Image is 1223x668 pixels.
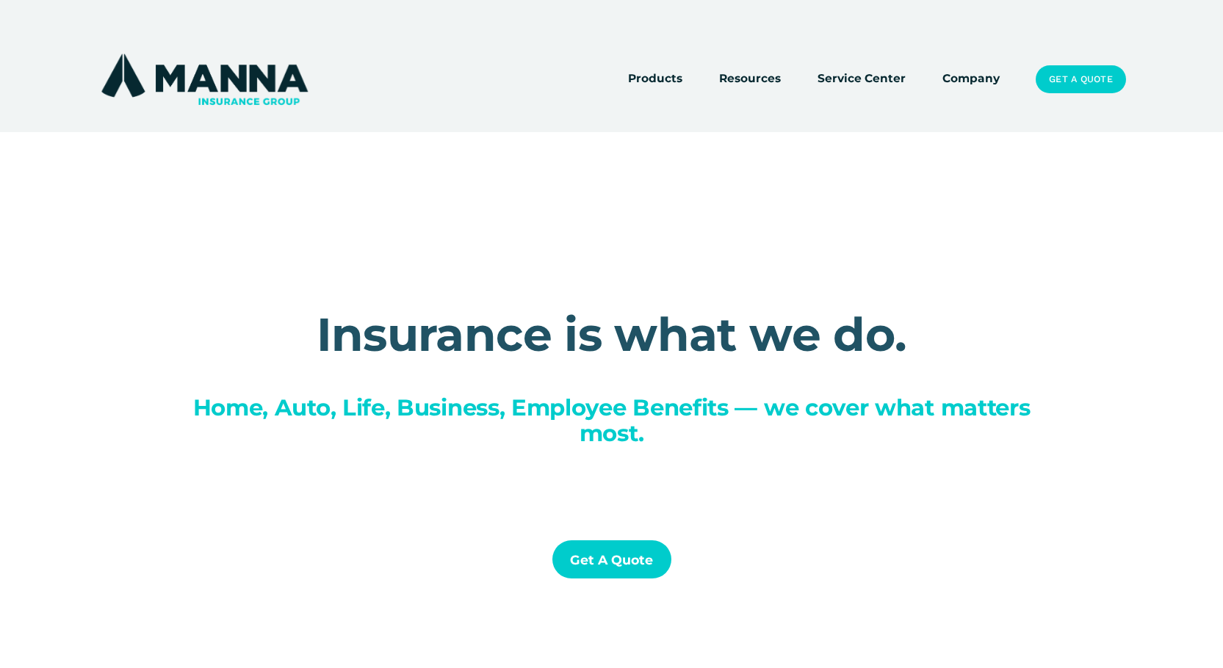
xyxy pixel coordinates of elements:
[818,69,906,90] a: Service Center
[1036,65,1125,93] a: Get a Quote
[193,393,1036,447] span: Home, Auto, Life, Business, Employee Benefits — we cover what matters most.
[552,540,671,579] a: Get a Quote
[942,69,1000,90] a: Company
[719,70,781,88] span: Resources
[98,51,311,108] img: Manna Insurance Group
[628,69,682,90] a: folder dropdown
[628,70,682,88] span: Products
[317,306,907,363] strong: Insurance is what we do.
[719,69,781,90] a: folder dropdown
